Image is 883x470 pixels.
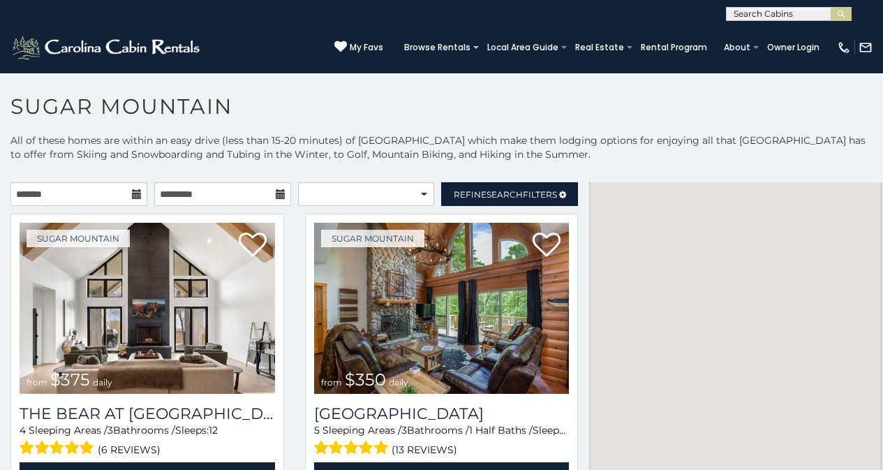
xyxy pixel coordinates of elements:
[314,424,320,436] span: 5
[350,41,383,54] span: My Favs
[10,34,204,61] img: White-1-2.png
[334,41,383,54] a: My Favs
[314,423,570,459] div: Sleeping Areas / Bathrooms / Sleeps:
[566,424,575,436] span: 12
[469,424,533,436] span: 1 Half Baths /
[20,404,275,423] a: The Bear At [GEOGRAPHIC_DATA]
[20,223,275,394] img: The Bear At Sugar Mountain
[859,41,873,54] img: mail-regular-white.png
[314,404,570,423] h3: Grouse Moor Lodge
[20,404,275,423] h3: The Bear At Sugar Mountain
[392,441,457,459] span: (13 reviews)
[27,377,47,388] span: from
[401,424,407,436] span: 3
[321,230,424,247] a: Sugar Mountain
[239,231,267,260] a: Add to favorites
[50,369,90,390] span: $375
[454,189,557,200] span: Refine Filters
[107,424,113,436] span: 3
[98,441,161,459] span: (6 reviews)
[314,404,570,423] a: [GEOGRAPHIC_DATA]
[20,423,275,459] div: Sleeping Areas / Bathrooms / Sleeps:
[480,38,565,57] a: Local Area Guide
[634,38,714,57] a: Rental Program
[27,230,130,247] a: Sugar Mountain
[837,41,851,54] img: phone-regular-white.png
[93,377,112,388] span: daily
[314,223,570,394] a: Grouse Moor Lodge from $350 daily
[760,38,826,57] a: Owner Login
[533,231,561,260] a: Add to favorites
[209,424,218,436] span: 12
[20,424,26,436] span: 4
[717,38,757,57] a: About
[321,377,342,388] span: from
[397,38,477,57] a: Browse Rentals
[487,189,523,200] span: Search
[568,38,631,57] a: Real Estate
[441,182,578,206] a: RefineSearchFilters
[20,223,275,394] a: The Bear At Sugar Mountain from $375 daily
[389,377,408,388] span: daily
[314,223,570,394] img: Grouse Moor Lodge
[345,369,386,390] span: $350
